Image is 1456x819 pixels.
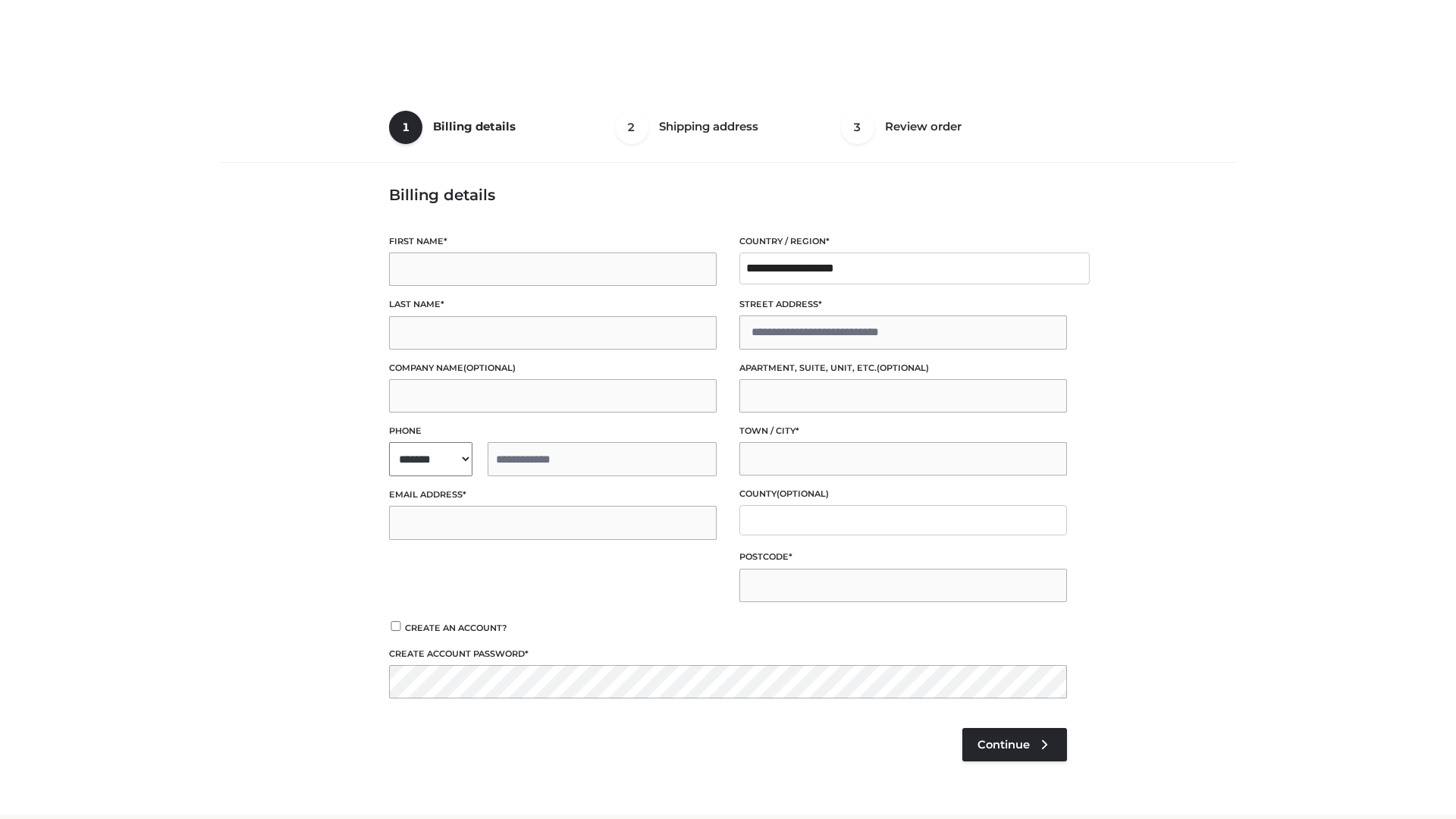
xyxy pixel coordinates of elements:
span: Continue [977,738,1030,752]
span: Billing details [433,119,516,133]
label: Last name [389,297,717,312]
span: 1 [389,111,422,144]
a: Continue [962,728,1067,761]
span: Review order [885,119,962,133]
label: Street address [739,297,1067,312]
input: Create an account? [389,621,403,631]
span: 2 [615,111,648,144]
label: Town / City [739,424,1067,438]
label: Create account password [389,647,1067,661]
span: Create an account? [405,623,507,633]
label: Email address [389,488,717,502]
label: County [739,487,1067,501]
span: Shipping address [659,119,758,133]
span: 3 [841,111,874,144]
label: First name [389,234,717,249]
span: (optional) [777,488,829,499]
label: Company name [389,361,717,375]
label: Country / Region [739,234,1067,249]
label: Postcode [739,550,1067,564]
label: Apartment, suite, unit, etc. [739,361,1067,375]
h3: Billing details [389,186,1067,204]
span: (optional) [463,362,516,373]
label: Phone [389,424,717,438]
span: (optional) [877,362,929,373]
